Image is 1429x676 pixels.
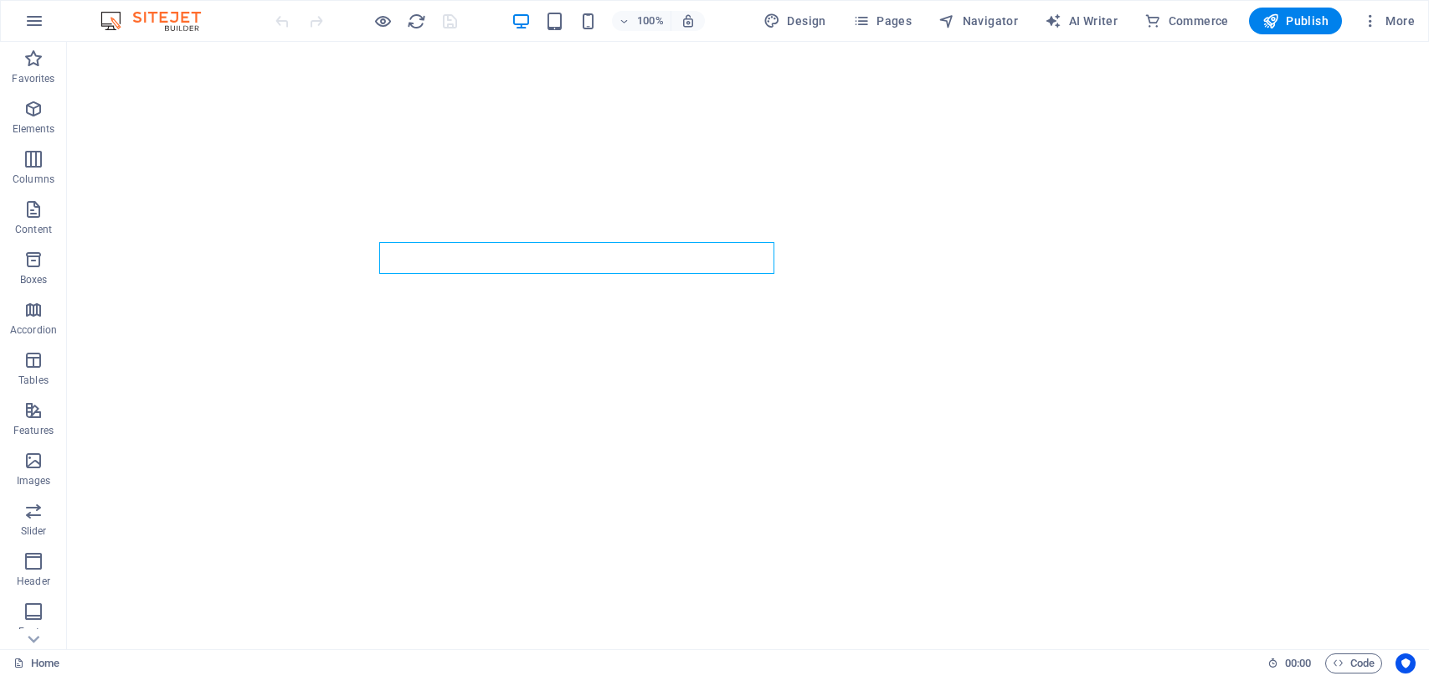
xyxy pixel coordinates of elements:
[853,13,912,29] span: Pages
[10,323,57,337] p: Accordion
[96,11,222,31] img: Editor Logo
[1297,657,1299,669] span: :
[17,474,51,488] p: Images
[1038,8,1124,34] button: AI Writer
[763,13,826,29] span: Design
[18,374,49,387] p: Tables
[1285,653,1311,673] span: 00 00
[373,11,393,31] button: Click here to leave preview mode and continue editing
[13,173,54,186] p: Columns
[1355,8,1421,34] button: More
[17,575,50,588] p: Header
[757,8,833,34] div: Design (Ctrl+Alt+Y)
[1267,653,1312,673] h6: Session time
[681,13,696,28] i: On resize automatically adjust zoom level to fit chosen device.
[1362,13,1415,29] span: More
[13,424,54,437] p: Features
[1138,8,1236,34] button: Commerce
[13,122,55,136] p: Elements
[21,524,47,538] p: Slider
[1396,653,1416,673] button: Usercentrics
[1249,8,1342,34] button: Publish
[757,8,833,34] button: Design
[407,12,426,31] i: Reload page
[20,273,48,286] p: Boxes
[18,625,49,638] p: Footer
[1144,13,1229,29] span: Commerce
[612,11,671,31] button: 100%
[1045,13,1118,29] span: AI Writer
[13,653,59,673] a: Click to cancel selection. Double-click to open Pages
[1333,653,1375,673] span: Code
[846,8,918,34] button: Pages
[637,11,664,31] h6: 100%
[1262,13,1329,29] span: Publish
[15,223,52,236] p: Content
[932,8,1025,34] button: Navigator
[938,13,1018,29] span: Navigator
[12,72,54,85] p: Favorites
[406,11,426,31] button: reload
[1325,653,1382,673] button: Code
